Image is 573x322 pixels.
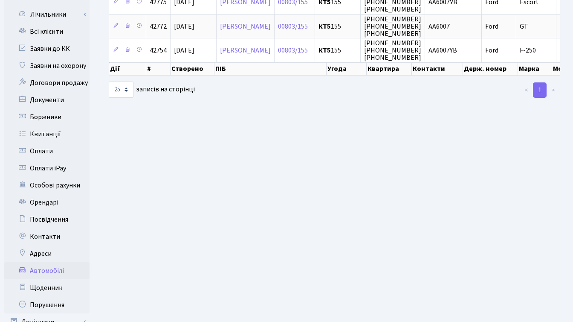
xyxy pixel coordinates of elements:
th: ПІБ [214,62,327,75]
span: 42754 [150,46,167,55]
select: записів на сторінці [109,82,133,98]
th: Квартира [367,62,412,75]
a: 1 [533,82,547,98]
a: Орендарі [4,194,90,211]
th: Дії [109,62,146,75]
a: [PERSON_NAME] [220,46,271,55]
a: Квитанції [4,126,90,143]
a: Посвідчення [4,211,90,228]
span: 155 [318,23,357,30]
span: 155 [318,47,357,54]
a: Лічильники [10,6,90,23]
a: 00803/155 [278,46,308,55]
span: GT [520,22,528,31]
a: Контакти [4,228,90,245]
span: Ford [485,46,498,55]
a: Заявки на охорону [4,57,90,74]
b: КТ5 [318,22,331,31]
span: [PHONE_NUMBER] [PHONE_NUMBER] [PHONE_NUMBER] [364,15,421,38]
a: Оплати [4,143,90,160]
span: Ford [485,22,498,31]
th: Марка [518,62,552,75]
span: 42772 [150,22,167,31]
span: [DATE] [174,46,194,55]
a: Договори продажу [4,74,90,91]
a: Документи [4,91,90,108]
a: 00803/155 [278,22,308,31]
label: записів на сторінці [109,82,195,98]
a: Порушення [4,296,90,313]
span: [DATE] [174,22,194,31]
th: Створено [171,62,214,75]
a: Щоденник [4,279,90,296]
th: # [146,62,171,75]
a: Особові рахунки [4,177,90,194]
span: F-250 [520,46,536,55]
span: АА6007YB [428,46,457,55]
span: АА6007 [428,22,450,31]
a: Оплати iPay [4,160,90,177]
a: [PERSON_NAME] [220,22,271,31]
a: Адреси [4,245,90,262]
th: Держ. номер [463,62,518,75]
a: Боржники [4,108,90,126]
a: Всі клієнти [4,23,90,40]
span: [PHONE_NUMBER] [PHONE_NUMBER] [PHONE_NUMBER] [364,38,421,62]
b: КТ5 [318,46,331,55]
a: Автомобілі [4,262,90,279]
th: Контакти [412,62,463,75]
a: Заявки до КК [4,40,90,57]
th: Угода [327,62,367,75]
